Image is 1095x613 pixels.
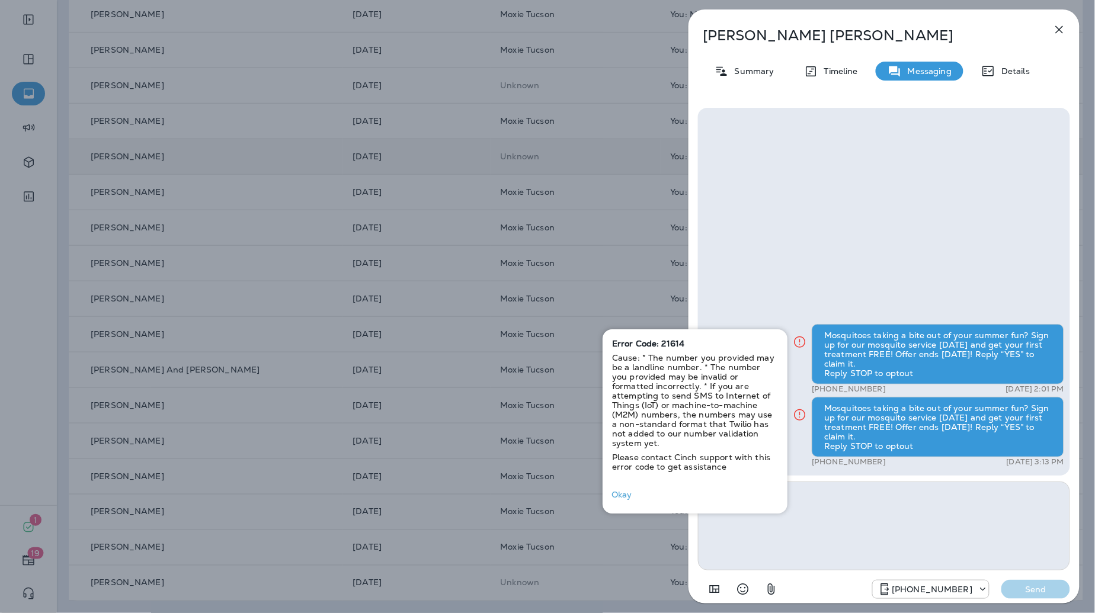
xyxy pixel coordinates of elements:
[603,353,787,448] div: Cause: * The number you provided may be a landline number. * The number you provided may be inval...
[612,339,778,348] p: Error Code: 21614
[703,577,726,601] button: Add in a premade template
[603,486,641,504] button: Okay
[812,324,1064,384] div: Mosquitoes taking a bite out of your summer fun? Sign up for our mosquito service [DATE] and get ...
[603,452,787,471] div: Please contact Cinch support with this error code to get assistance
[703,27,1026,44] p: [PERSON_NAME] [PERSON_NAME]
[812,397,1064,457] div: Mosquitoes taking a bite out of your summer fun? Sign up for our mosquito service [DATE] and get ...
[788,403,812,427] button: Click for more info
[788,330,812,354] button: Click for more info
[892,585,972,594] p: [PHONE_NUMBER]
[729,66,774,76] p: Summary
[1007,457,1064,467] p: [DATE] 3:13 PM
[873,582,989,596] div: +1 (520) 639-9155
[731,577,755,601] button: Select an emoji
[1006,384,1064,394] p: [DATE] 2:01 PM
[812,384,886,394] p: [PHONE_NUMBER]
[812,457,886,467] p: [PHONE_NUMBER]
[902,66,952,76] p: Messaging
[818,66,858,76] p: Timeline
[995,66,1030,76] p: Details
